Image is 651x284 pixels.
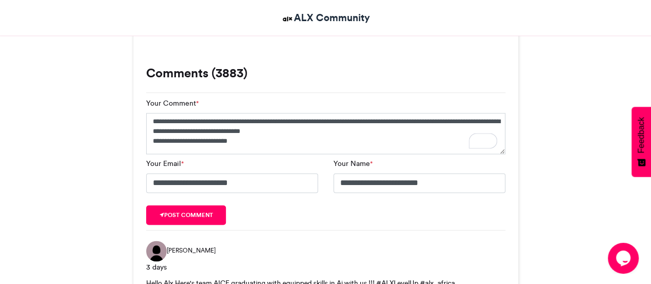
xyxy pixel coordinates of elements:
a: ALX Community [281,10,370,25]
textarea: To enrich screen reader interactions, please activate Accessibility in Grammarly extension settings [146,113,505,154]
span: [PERSON_NAME] [167,246,216,255]
button: Feedback - Show survey [631,107,651,177]
h3: Comments (3883) [146,67,505,79]
img: ALX Community [281,12,294,25]
img: IAN [146,241,167,261]
label: Your Name [333,158,373,169]
label: Your Comment [146,98,199,109]
span: Feedback [637,117,646,153]
button: Post comment [146,205,226,225]
iframe: chat widget [608,243,641,274]
label: Your Email [146,158,184,169]
div: 3 days [146,261,505,272]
